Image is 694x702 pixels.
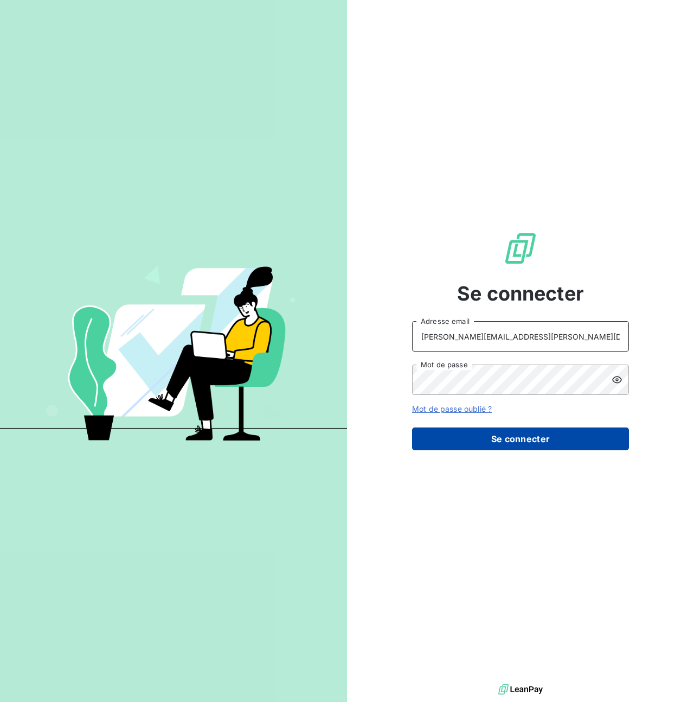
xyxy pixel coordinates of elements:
input: placeholder [412,321,629,352]
span: Se connecter [457,279,584,308]
a: Mot de passe oublié ? [412,404,492,413]
img: Logo LeanPay [503,231,538,266]
img: logo [498,681,543,698]
button: Se connecter [412,427,629,450]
